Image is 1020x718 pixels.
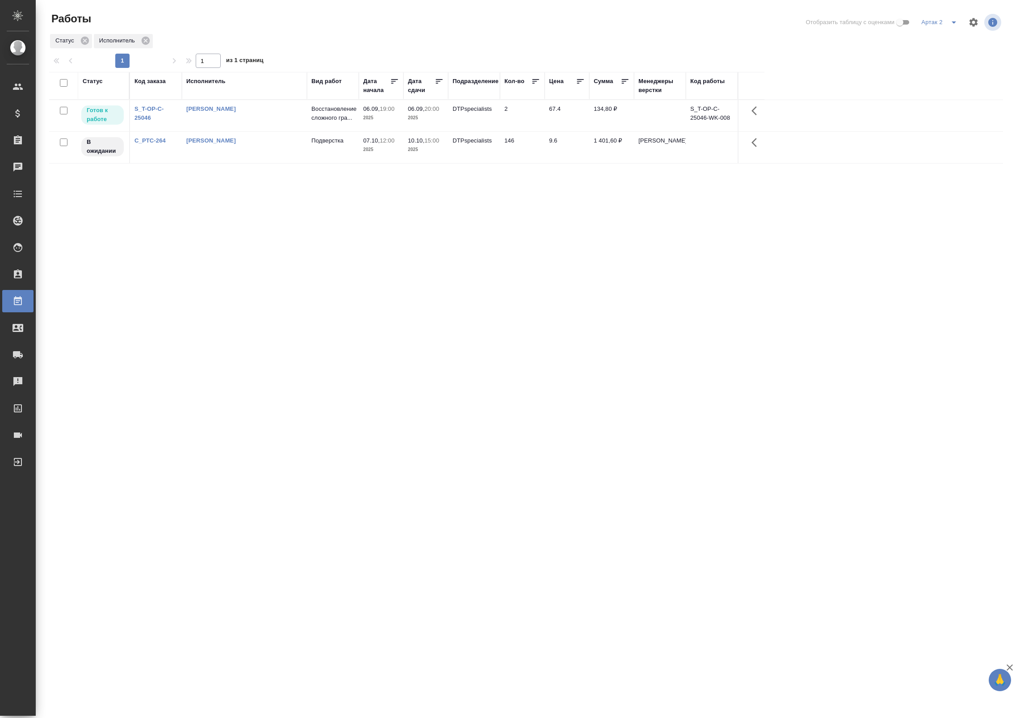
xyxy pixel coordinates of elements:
button: Здесь прячутся важные кнопки [746,132,768,153]
p: 06.09, [408,105,424,112]
p: Статус [55,36,77,45]
p: 2025 [363,113,399,122]
span: Работы [49,12,91,26]
div: Исполнитель [94,34,153,48]
div: Дата сдачи [408,77,435,95]
td: S_T-OP-C-25046-WK-008 [686,100,738,131]
div: Статус [83,77,103,86]
p: 15:00 [424,137,439,144]
div: Исполнитель [186,77,226,86]
p: [PERSON_NAME] [638,136,681,145]
button: Здесь прячутся важные кнопки [746,100,768,122]
td: 146 [500,132,545,163]
p: Готов к работе [87,106,118,124]
span: Посмотреть информацию [984,14,1003,31]
td: DTPspecialists [448,100,500,131]
div: split button [919,15,963,29]
a: [PERSON_NAME] [186,137,236,144]
td: 1 401,60 ₽ [589,132,634,163]
div: Сумма [594,77,613,86]
p: 2025 [408,113,444,122]
div: Исполнитель может приступить к работе [80,105,125,126]
p: В ожидании [87,138,118,155]
a: C_PTC-264 [134,137,166,144]
p: Восстановление сложного гра... [311,105,354,122]
p: 07.10, [363,137,380,144]
div: Код работы [690,77,725,86]
td: 67.4 [545,100,589,131]
div: Исполнитель назначен, приступать к работе пока рано [80,136,125,157]
p: 19:00 [380,105,395,112]
td: 134,80 ₽ [589,100,634,131]
span: 🙏 [992,671,1007,689]
p: 2025 [363,145,399,154]
p: 2025 [408,145,444,154]
td: 9.6 [545,132,589,163]
div: Кол-во [504,77,525,86]
div: Дата начала [363,77,390,95]
a: S_T-OP-C-25046 [134,105,164,121]
p: 10.10, [408,137,424,144]
div: Код заказа [134,77,166,86]
div: Менеджеры верстки [638,77,681,95]
p: Подверстка [311,136,354,145]
td: DTPspecialists [448,132,500,163]
p: Исполнитель [99,36,138,45]
div: Вид работ [311,77,342,86]
a: [PERSON_NAME] [186,105,236,112]
button: 🙏 [989,669,1011,691]
div: Статус [50,34,92,48]
div: Подразделение [453,77,499,86]
p: 12:00 [380,137,395,144]
span: Настроить таблицу [963,12,984,33]
p: 06.09, [363,105,380,112]
span: Отобразить таблицу с оценками [806,18,894,27]
td: 2 [500,100,545,131]
p: 20:00 [424,105,439,112]
div: Цена [549,77,564,86]
span: из 1 страниц [226,55,264,68]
